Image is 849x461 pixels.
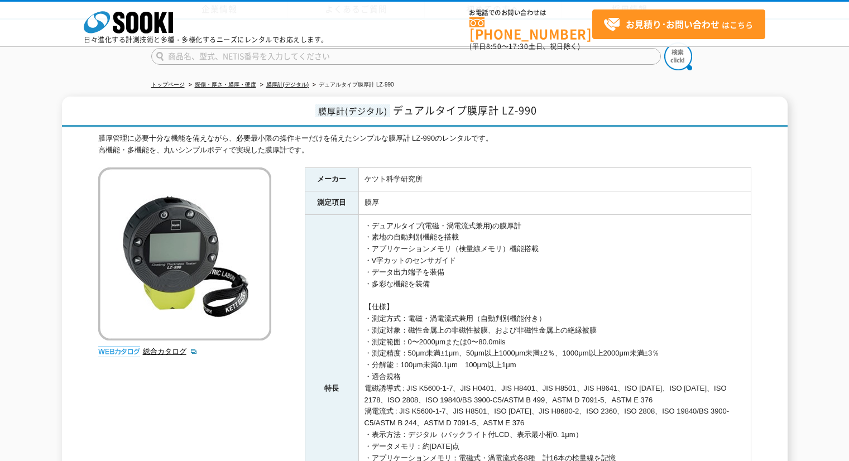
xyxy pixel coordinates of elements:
div: 膜厚管理に必要十分な機能を備えながら、必要最小限の操作キーだけを備えたシンプルな膜厚計 LZ-990のレンタルです。 高機能・多機能を、丸いシンプルボディで実現した膜厚計です。 [98,133,751,156]
span: デュアルタイプ膜厚計 LZ-990 [393,103,537,118]
span: はこちら [603,16,753,33]
img: デュアルタイプ膜厚計 LZ-990 [98,167,271,340]
p: 日々進化する計測技術と多種・多様化するニーズにレンタルでお応えします。 [84,36,328,43]
span: 8:50 [486,41,502,51]
th: 測定項目 [305,191,358,214]
span: 17:30 [509,41,529,51]
img: webカタログ [98,346,140,357]
a: お見積り･お問い合わせはこちら [592,9,765,39]
a: [PHONE_NUMBER] [469,17,592,40]
a: 総合カタログ [143,347,198,356]
th: メーカー [305,167,358,191]
span: (平日 ～ 土日、祝日除く) [469,41,580,51]
li: デュアルタイプ膜厚計 LZ-990 [310,79,394,91]
input: 商品名、型式、NETIS番号を入力してください [151,48,661,65]
span: お電話でのお問い合わせは [469,9,592,16]
a: トップページ [151,81,185,88]
a: 探傷・厚さ・膜厚・硬度 [195,81,256,88]
a: 膜厚計(デジタル) [266,81,309,88]
strong: お見積り･お問い合わせ [626,17,720,31]
td: 膜厚 [358,191,751,214]
td: ケツト科学研究所 [358,167,751,191]
img: btn_search.png [664,42,692,70]
span: 膜厚計(デジタル) [315,104,390,117]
